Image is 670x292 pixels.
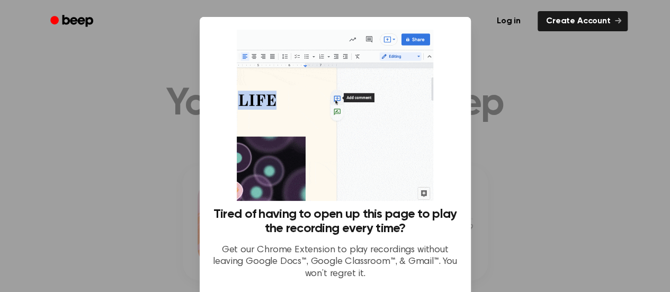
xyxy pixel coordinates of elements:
[486,9,531,33] a: Log in
[237,30,433,201] img: Beep extension in action
[43,11,103,32] a: Beep
[538,11,628,31] a: Create Account
[212,207,458,236] h3: Tired of having to open up this page to play the recording every time?
[212,244,458,280] p: Get our Chrome Extension to play recordings without leaving Google Docs™, Google Classroom™, & Gm...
